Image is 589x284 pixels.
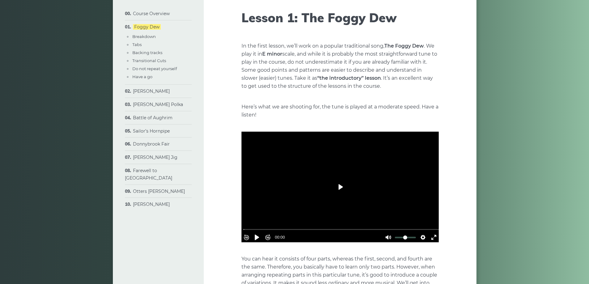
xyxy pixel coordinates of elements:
[241,103,439,119] p: Here’s what we are shooting for, the tune is played at a moderate speed. Have a listen!
[133,128,170,134] a: Sailor’s Hornpipe
[133,102,183,107] a: [PERSON_NAME] Polka
[125,168,172,181] a: Farewell to [GEOGRAPHIC_DATA]
[384,43,424,49] strong: The Foggy Dew
[317,75,381,81] strong: “the introductory” lesson
[133,141,170,147] a: Donnybrook Fair
[133,189,185,194] a: Otters [PERSON_NAME]
[262,51,282,57] strong: E minor
[132,34,156,39] a: Breakdown
[241,42,439,90] p: In the first lesson, we’ll work on a popular traditional song, . We play it in scale, and while i...
[133,11,170,16] a: Course Overview
[241,10,439,25] h1: Lesson 1: The Foggy Dew
[132,58,166,63] a: Transitional Cuts
[133,201,170,207] a: [PERSON_NAME]
[132,66,177,71] a: Do not repeat yourself
[133,115,173,121] a: Battle of Aughrim
[133,155,177,160] a: [PERSON_NAME] Jig
[133,88,170,94] a: [PERSON_NAME]
[132,74,152,79] a: Have a go
[132,42,142,47] a: Tabs
[132,50,162,55] a: Backing tracks
[133,24,161,30] a: Foggy Dew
